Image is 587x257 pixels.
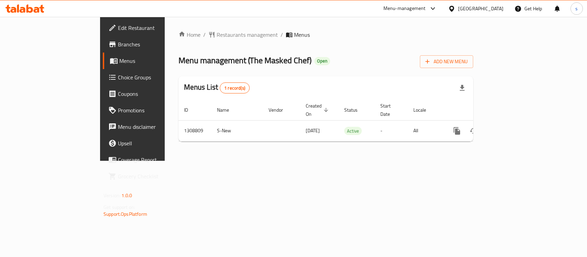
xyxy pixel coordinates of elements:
span: Active [344,127,362,135]
a: Menus [103,53,198,69]
span: 1.0.0 [121,191,132,200]
span: Name [217,106,238,114]
table: enhanced table [178,100,520,142]
a: Menu disclaimer [103,119,198,135]
a: Coverage Report [103,152,198,168]
span: Menus [294,31,310,39]
span: Coupons [118,90,193,98]
div: [GEOGRAPHIC_DATA] [458,5,503,12]
a: Choice Groups [103,69,198,86]
td: S-New [211,120,263,141]
span: Upsell [118,139,193,147]
span: Locale [413,106,435,114]
span: Menu disclaimer [118,123,193,131]
button: more [449,123,465,139]
a: Coupons [103,86,198,102]
td: - [375,120,408,141]
h2: Menus List [184,82,250,93]
span: ID [184,106,197,114]
a: Promotions [103,102,198,119]
span: Start Date [380,102,400,118]
span: 1 record(s) [220,85,249,91]
span: Open [314,58,330,64]
span: Vendor [269,106,292,114]
a: Branches [103,36,198,53]
span: Get support on: [104,203,135,212]
span: s [575,5,578,12]
div: Total records count [220,82,250,93]
li: / [203,31,206,39]
span: Status [344,106,367,114]
span: [DATE] [306,126,320,135]
div: Open [314,57,330,65]
span: Add New Menu [425,57,468,66]
span: Promotions [118,106,193,114]
td: All [408,120,443,141]
span: Coverage Report [118,156,193,164]
button: Change Status [465,123,482,139]
button: Add New Menu [420,55,473,68]
span: Branches [118,40,193,48]
a: Upsell [103,135,198,152]
a: Restaurants management [208,31,278,39]
span: Edit Restaurant [118,24,193,32]
div: Menu-management [383,4,426,13]
span: Created On [306,102,330,118]
div: Export file [454,80,470,96]
span: Menu management ( The Masked Chef ) [178,53,312,68]
span: Version: [104,191,120,200]
a: Edit Restaurant [103,20,198,36]
span: Choice Groups [118,73,193,81]
a: Grocery Checklist [103,168,198,185]
th: Actions [443,100,520,121]
nav: breadcrumb [178,31,473,39]
a: Support.OpsPlatform [104,210,147,219]
span: Menus [119,57,193,65]
li: / [281,31,283,39]
span: Restaurants management [217,31,278,39]
span: Grocery Checklist [118,172,193,180]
